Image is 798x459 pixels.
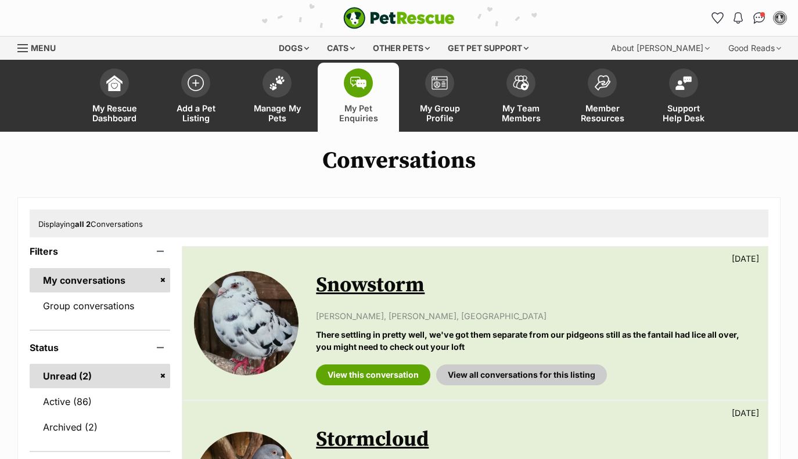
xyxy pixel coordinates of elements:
span: My Rescue Dashboard [88,103,141,123]
span: Manage My Pets [251,103,303,123]
button: My account [771,9,789,27]
span: Menu [31,43,56,53]
div: Cats [319,37,363,60]
a: Menu [17,37,64,57]
p: There settling in pretty well, we've got them separate from our pidgeons still as the fantail had... [316,328,756,353]
div: Get pet support [440,37,537,60]
a: Stormcloud [316,427,429,453]
button: Notifications [729,9,747,27]
p: [DATE] [732,252,759,265]
div: Dogs [271,37,317,60]
span: Displaying Conversations [38,219,143,229]
span: My Pet Enquiries [332,103,384,123]
img: pet-enquiries-icon-7e3ad2cf08bfb03b45e93fb7055b45f3efa6380592205ae92323e6603595dc1f.svg [350,77,366,89]
img: logo-e224e6f780fb5917bec1dbf3a21bbac754714ae5b6737aabdf751b685950b380.svg [343,7,455,29]
img: add-pet-listing-icon-0afa8454b4691262ce3f59096e99ab1cd57d4a30225e0717b998d2c9b9846f56.svg [188,75,204,91]
a: Support Help Desk [643,63,724,132]
span: My Group Profile [414,103,466,123]
img: manage-my-pets-icon-02211641906a0b7f246fdf0571729dbe1e7629f14944591b6c1af311fb30b64b.svg [269,75,285,91]
p: [DATE] [732,407,759,419]
a: My Team Members [480,63,562,132]
a: Archived (2) [30,415,170,439]
a: Add a Pet Listing [155,63,236,132]
span: Support Help Desk [657,103,710,123]
span: Member Resources [576,103,628,123]
a: Conversations [750,9,768,27]
a: PetRescue [343,7,455,29]
div: Other pets [365,37,438,60]
ul: Account quick links [708,9,789,27]
a: My Rescue Dashboard [74,63,155,132]
img: help-desk-icon-fdf02630f3aa405de69fd3d07c3f3aa587a6932b1a1747fa1d2bba05be0121f9.svg [675,76,692,90]
a: My Pet Enquiries [318,63,399,132]
img: Snowstorm [194,271,299,375]
header: Status [30,342,170,353]
img: dashboard-icon-eb2f2d2d3e046f16d808141f083e7271f6b2e854fb5c12c21221c1fb7104beca.svg [106,75,123,91]
a: My conversations [30,268,170,292]
a: Unread (2) [30,364,170,388]
a: Member Resources [562,63,643,132]
a: View all conversations for this listing [436,364,607,385]
img: chat-41dd97257d64d25036548639549fe6c8038ab92f7586957e7f3b1b290dea8141.svg [753,12,765,24]
a: Group conversations [30,294,170,318]
a: My Group Profile [399,63,480,132]
a: Favourites [708,9,727,27]
strong: all 2 [75,219,91,229]
a: Manage My Pets [236,63,318,132]
div: About [PERSON_NAME] [603,37,718,60]
header: Filters [30,246,170,256]
span: My Team Members [495,103,547,123]
span: Add a Pet Listing [170,103,222,123]
a: Active (86) [30,389,170,414]
img: member-resources-icon-8e73f808a243e03378d46382f2149f9095a855e16c252ad45f914b54edf8863c.svg [594,75,610,91]
img: notifications-46538b983faf8c2785f20acdc204bb7945ddae34d4c08c2a6579f10ce5e182be.svg [734,12,743,24]
p: [PERSON_NAME], [PERSON_NAME], [GEOGRAPHIC_DATA] [316,310,756,322]
img: group-profile-icon-3fa3cf56718a62981997c0bc7e787c4b2cf8bcc04b72c1350f741eb67cf2f40e.svg [432,76,448,90]
img: team-members-icon-5396bd8760b3fe7c0b43da4ab00e1e3bb1a5d9ba89233759b79545d2d3fc5d0d.svg [513,75,529,91]
div: Good Reads [720,37,789,60]
a: Snowstorm [316,272,425,298]
img: Sonja Olsen profile pic [774,12,786,24]
a: View this conversation [316,364,430,385]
